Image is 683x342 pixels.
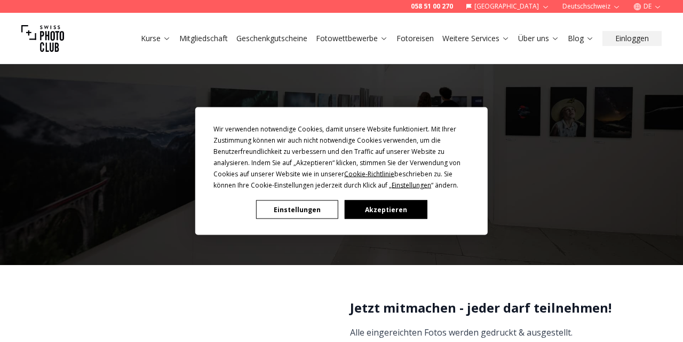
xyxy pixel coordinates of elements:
[345,200,427,219] button: Akzeptieren
[392,181,431,190] span: Einstellungen
[256,200,338,219] button: Einstellungen
[344,169,394,178] span: Cookie-Richtlinie
[213,123,470,191] div: Wir verwenden notwendige Cookies, damit unsere Website funktioniert. Mit Ihrer Zustimmung können ...
[195,107,488,235] div: Cookie Consent Prompt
